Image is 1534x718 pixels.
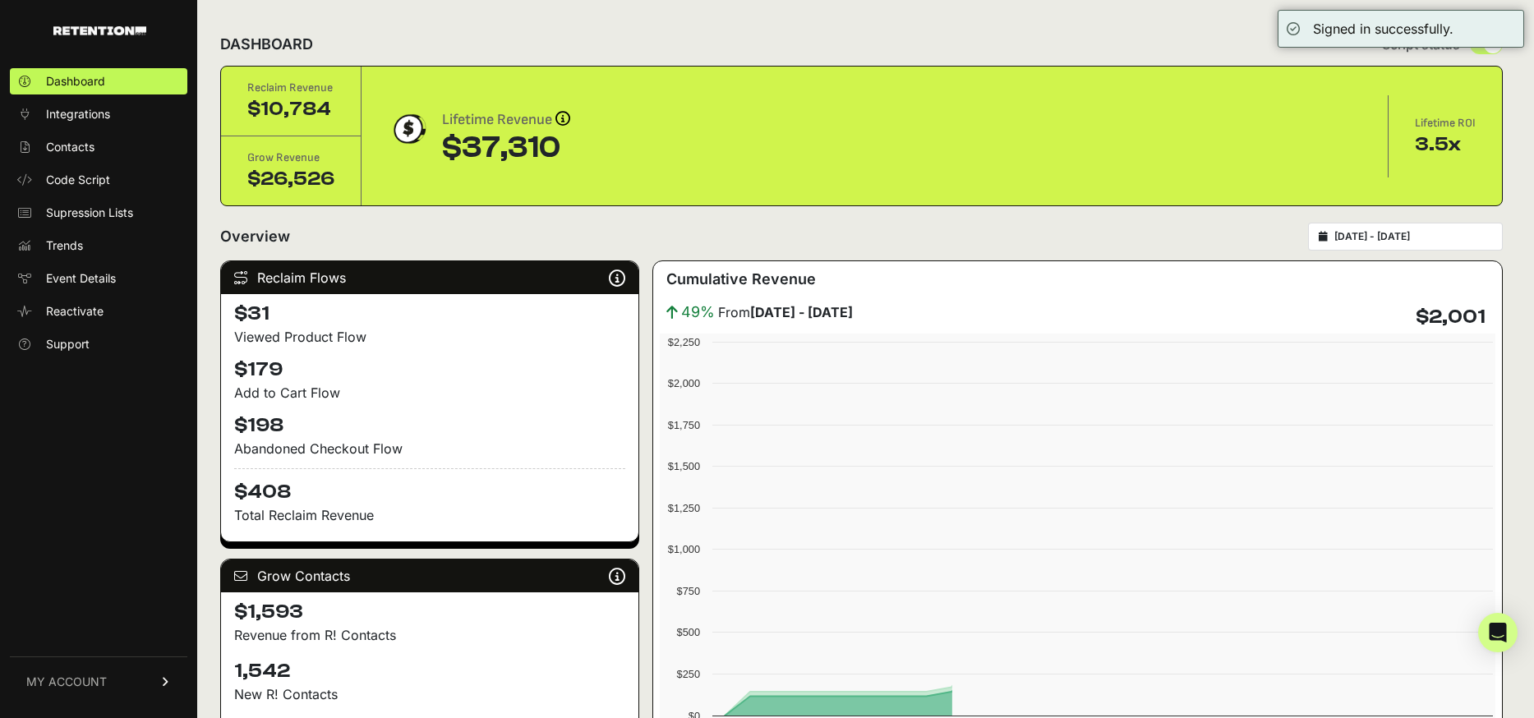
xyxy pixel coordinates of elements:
[46,270,116,287] span: Event Details
[668,419,700,431] text: $1,750
[221,261,638,294] div: Reclaim Flows
[1415,115,1476,131] div: Lifetime ROI
[442,108,570,131] div: Lifetime Revenue
[234,599,625,625] h4: $1,593
[668,502,700,514] text: $1,250
[676,626,699,638] text: $500
[668,543,700,555] text: $1,000
[1416,304,1486,330] h4: $2,001
[247,96,334,122] div: $10,784
[220,225,290,248] h2: Overview
[234,357,625,383] h4: $179
[234,327,625,347] div: Viewed Product Flow
[46,139,94,155] span: Contacts
[681,301,715,324] span: 49%
[10,101,187,127] a: Integrations
[46,336,90,352] span: Support
[10,232,187,259] a: Trends
[388,108,429,150] img: dollar-coin-05c43ed7efb7bc0c12610022525b4bbbb207c7efeef5aecc26f025e68dcafac9.png
[234,684,625,704] p: New R! Contacts
[668,336,700,348] text: $2,250
[676,585,699,597] text: $750
[234,468,625,505] h4: $408
[46,106,110,122] span: Integrations
[46,205,133,221] span: Supression Lists
[718,302,853,322] span: From
[234,301,625,327] h4: $31
[234,383,625,403] div: Add to Cart Flow
[10,68,187,94] a: Dashboard
[1415,131,1476,158] div: 3.5x
[10,656,187,706] a: MY ACCOUNT
[247,150,334,166] div: Grow Revenue
[234,439,625,458] div: Abandoned Checkout Flow
[247,80,334,96] div: Reclaim Revenue
[1313,19,1453,39] div: Signed in successfully.
[234,505,625,525] p: Total Reclaim Revenue
[234,625,625,645] p: Revenue from R! Contacts
[220,33,313,56] h2: DASHBOARD
[234,658,625,684] h4: 1,542
[668,377,700,389] text: $2,000
[10,134,187,160] a: Contacts
[10,298,187,324] a: Reactivate
[10,200,187,226] a: Supression Lists
[750,304,853,320] strong: [DATE] - [DATE]
[46,237,83,254] span: Trends
[234,412,625,439] h4: $198
[666,268,816,291] h3: Cumulative Revenue
[10,265,187,292] a: Event Details
[26,674,107,690] span: MY ACCOUNT
[46,73,105,90] span: Dashboard
[676,668,699,680] text: $250
[221,559,638,592] div: Grow Contacts
[668,460,700,472] text: $1,500
[46,172,110,188] span: Code Script
[247,166,334,192] div: $26,526
[10,331,187,357] a: Support
[46,303,104,320] span: Reactivate
[10,167,187,193] a: Code Script
[442,131,570,164] div: $37,310
[1478,613,1518,652] div: Open Intercom Messenger
[53,26,146,35] img: Retention.com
